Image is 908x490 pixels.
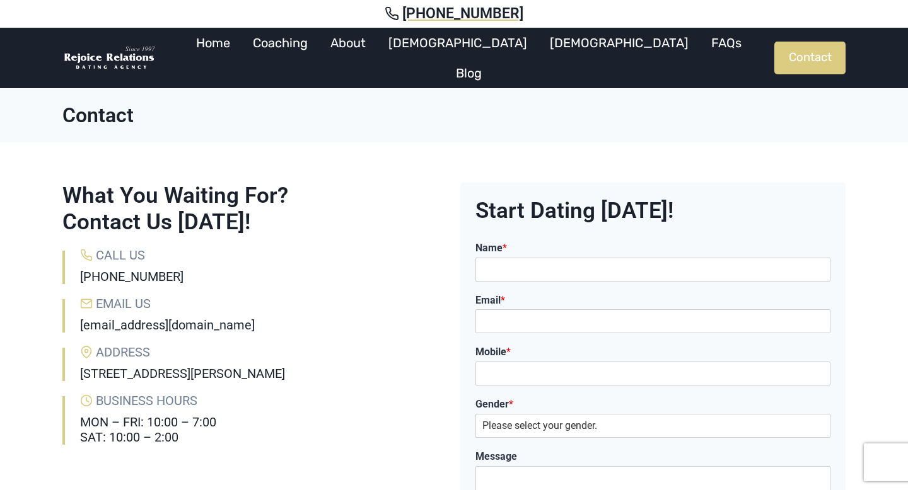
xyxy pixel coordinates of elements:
h2: Start Dating [DATE]! [475,198,830,224]
h2: What You Waiting For? Contact Us [DATE]! [62,183,448,236]
label: Gender [475,398,830,411]
a: About [319,28,377,58]
h6: MON – FRI: 10:00 – 7:00 SAT: 10:00 – 2:00 [80,414,448,445]
h6: [STREET_ADDRESS][PERSON_NAME] [80,366,448,381]
label: Name [475,242,830,255]
h1: Contact [62,103,846,127]
nav: Primary [163,28,774,88]
a: Contact [774,42,846,74]
span: Email Us [96,296,151,311]
label: Message [475,450,830,464]
a: [PHONE_NUMBER] [15,5,893,23]
a: [PHONE_NUMBER] [80,269,183,284]
span: Address [96,345,150,360]
a: Coaching [242,28,319,58]
span: [PHONE_NUMBER] [402,5,523,23]
a: [EMAIL_ADDRESS][DOMAIN_NAME] [80,317,255,333]
input: Mobile [475,362,830,385]
span: Business Hours [96,393,197,408]
a: Blog [445,58,493,88]
a: FAQs [700,28,753,58]
a: [DEMOGRAPHIC_DATA] [538,28,700,58]
a: Home [185,28,242,58]
img: Rejoice Relations [62,45,157,71]
a: [DEMOGRAPHIC_DATA] [377,28,538,58]
span: Call Us [96,248,145,263]
label: Email [475,294,830,307]
label: Mobile [475,346,830,359]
